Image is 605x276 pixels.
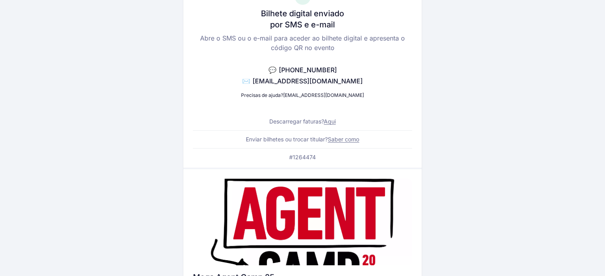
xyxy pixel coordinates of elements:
[193,33,412,52] p: Abre o SMS ou o e-mail para aceder ao bilhete digital e apresenta o código QR no evento
[261,8,344,19] h3: Bilhete digital enviado
[242,77,250,85] span: ✉️
[246,135,359,143] p: Enviar bilhetes ou trocar titular?
[270,19,335,30] h3: por SMS e e-mail
[253,77,363,85] span: [EMAIL_ADDRESS][DOMAIN_NAME]
[289,153,316,161] p: #1264474
[268,66,276,74] span: 💬
[269,118,336,125] p: Descarregar faturas?
[279,66,337,74] span: [PHONE_NUMBER]
[283,92,364,98] a: [EMAIL_ADDRESS][DOMAIN_NAME]
[241,92,283,98] span: Precisas de ajuda?
[328,136,359,143] a: Saber como
[324,118,336,125] a: Aqui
